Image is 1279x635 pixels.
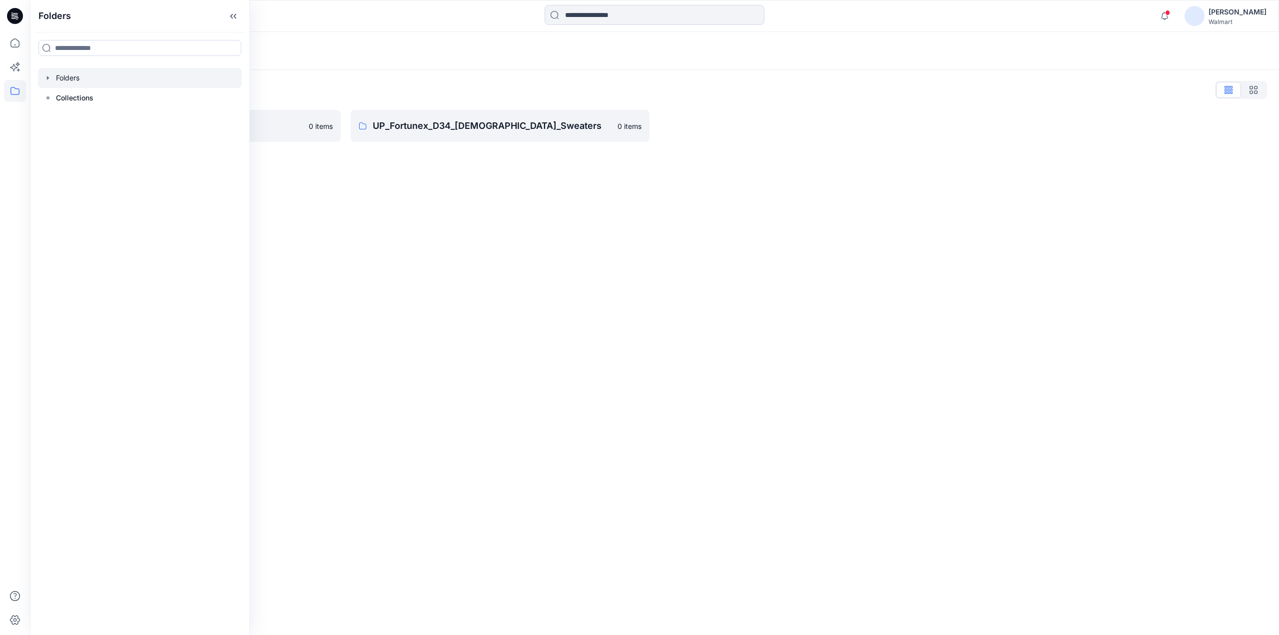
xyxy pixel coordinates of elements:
[618,121,641,131] p: 0 items
[351,110,649,142] a: UP_Fortunex_D34_[DEMOGRAPHIC_DATA]_Sweaters0 items
[1185,6,1205,26] img: avatar
[56,92,93,104] p: Collections
[373,119,612,133] p: UP_Fortunex_D34_[DEMOGRAPHIC_DATA]_Sweaters
[1209,6,1267,18] div: [PERSON_NAME]
[1209,18,1267,25] div: Walmart
[309,121,333,131] p: 0 items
